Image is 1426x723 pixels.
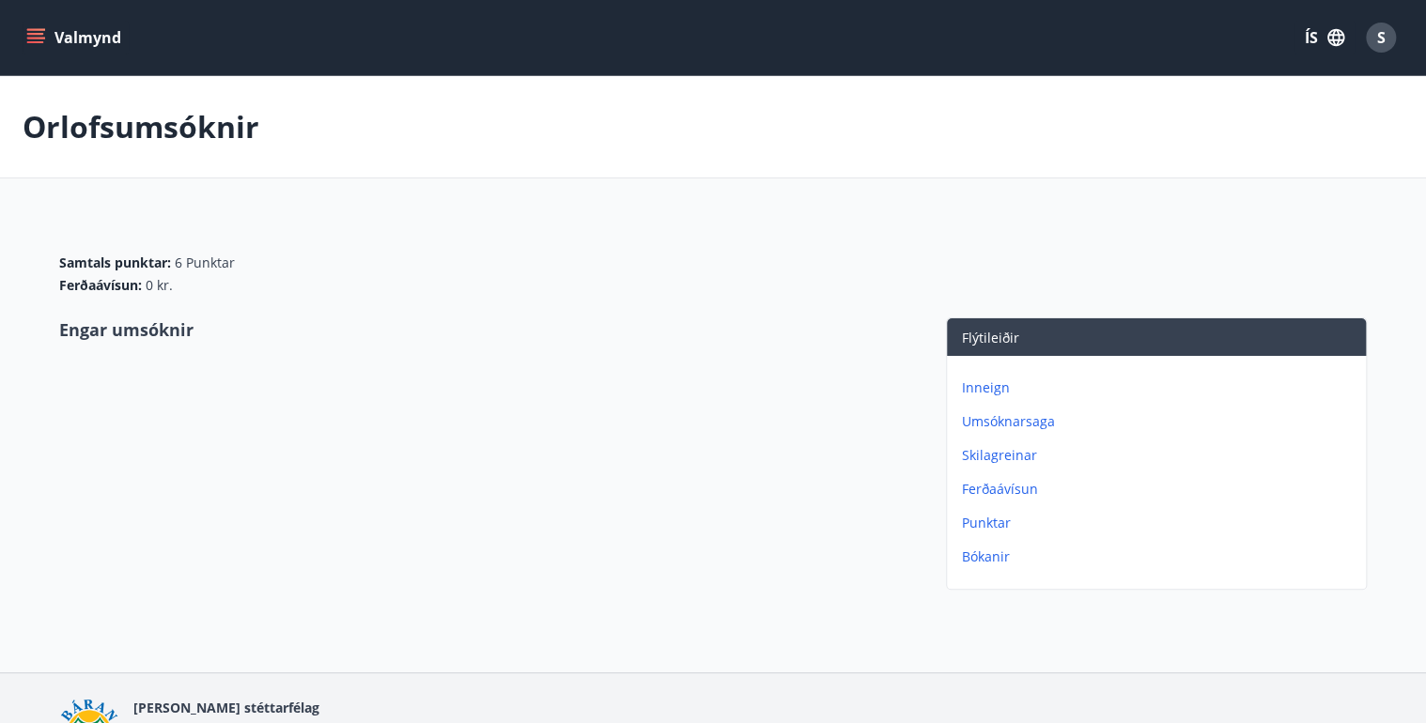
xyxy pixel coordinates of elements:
[146,276,173,295] span: 0 kr.
[1377,27,1386,48] span: S
[133,699,319,716] span: [PERSON_NAME] stéttarfélag
[962,329,1019,346] span: Flýtileiðir
[1358,15,1403,60] button: S
[23,21,129,54] button: menu
[175,254,235,272] span: 6 Punktar
[23,106,259,147] p: Orlofsumsóknir
[59,318,194,341] span: Engar umsóknir
[962,412,1358,431] p: Umsóknarsaga
[1294,21,1355,54] button: ÍS
[962,547,1358,566] p: Bókanir
[962,446,1358,465] p: Skilagreinar
[962,514,1358,532] p: Punktar
[59,276,142,295] span: Ferðaávísun :
[59,254,171,272] span: Samtals punktar :
[962,480,1358,499] p: Ferðaávísun
[962,378,1358,397] p: Inneign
